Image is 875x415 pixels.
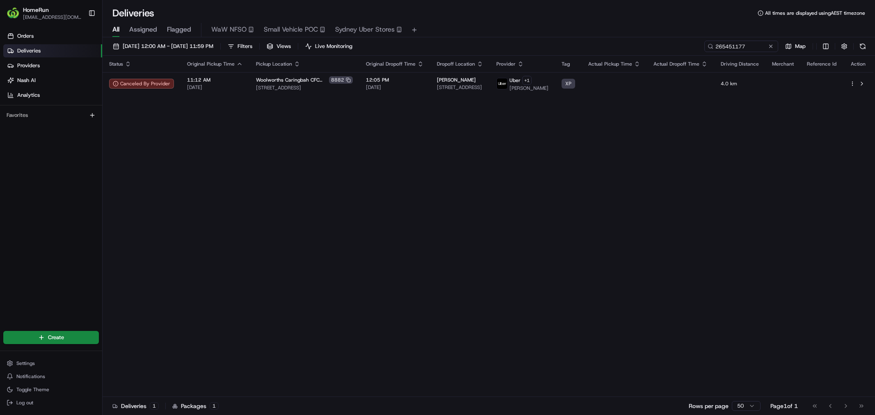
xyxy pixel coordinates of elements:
span: Assigned [129,25,157,34]
button: [DATE] 12:00 AM - [DATE] 11:59 PM [109,41,217,52]
button: Refresh [857,41,868,52]
button: [EMAIL_ADDRESS][DOMAIN_NAME] [23,14,82,21]
span: Original Pickup Time [187,61,235,67]
input: Type to search [704,41,778,52]
div: 8882 [329,76,353,84]
span: Small Vehicle POC [264,25,318,34]
span: [PERSON_NAME] [437,77,476,83]
span: Nash AI [17,77,36,84]
img: HomeRun [7,7,20,20]
div: Deliveries [112,402,159,410]
span: Merchant [772,61,794,67]
span: Orders [17,32,34,40]
span: Status [109,61,123,67]
button: Notifications [3,371,99,382]
a: Deliveries [3,44,102,57]
span: [DATE] 12:00 AM - [DATE] 11:59 PM [123,43,213,50]
span: All times are displayed using AEST timezone [765,10,865,16]
a: Orders [3,30,102,43]
span: 11:12 AM [187,77,243,83]
span: [STREET_ADDRESS] [437,84,483,91]
h1: Deliveries [112,7,154,20]
span: Uber [509,77,521,84]
div: Action [850,61,867,67]
span: Pickup Location [256,61,292,67]
span: Analytics [17,91,40,99]
button: Settings [3,358,99,369]
span: Notifications [16,373,45,380]
span: Actual Pickup Time [588,61,632,67]
img: uber-new-logo.jpeg [497,78,507,89]
span: [PERSON_NAME] [509,85,548,91]
span: Actual Dropoff Time [653,61,699,67]
span: 12:05 PM [366,77,424,83]
span: Woolworths Caringbah CFC (CDOS) [256,77,327,83]
span: Live Monitoring [315,43,352,50]
div: 1 [150,402,159,410]
button: HomeRun [23,6,49,14]
span: Create [48,334,64,341]
span: Settings [16,360,35,367]
div: Packages [172,402,219,410]
span: XP [565,80,571,87]
span: Filters [238,43,252,50]
span: Tag [562,61,570,67]
span: 4.0 km [721,80,759,87]
span: [STREET_ADDRESS] [256,84,353,91]
span: Deliveries [17,47,41,55]
span: Driving Distance [721,61,759,67]
button: Toggle Theme [3,384,99,395]
div: Favorites [3,109,99,122]
button: Map [781,41,809,52]
span: Sydney Uber Stores [335,25,395,34]
span: All [112,25,119,34]
span: Provider [496,61,516,67]
button: Create [3,331,99,344]
div: Page 1 of 1 [770,402,798,410]
span: Flagged [167,25,191,34]
span: Dropoff Location [437,61,475,67]
button: Filters [224,41,256,52]
div: 1 [210,402,219,410]
span: Toggle Theme [16,386,49,393]
button: Canceled By Provider [109,79,174,89]
span: Providers [17,62,40,69]
button: +1 [522,76,532,85]
button: Live Monitoring [302,41,356,52]
span: Views [276,43,291,50]
span: Original Dropoff Time [366,61,416,67]
button: Log out [3,397,99,408]
span: WaW NFSO [211,25,247,34]
span: Map [795,43,806,50]
span: [DATE] [187,84,243,91]
span: [DATE] [366,84,424,91]
p: Rows per page [689,402,729,410]
button: Views [263,41,295,52]
a: Nash AI [3,74,102,87]
span: Log out [16,399,33,406]
a: Providers [3,59,102,72]
span: Reference Id [807,61,836,67]
a: Analytics [3,89,102,102]
button: HomeRunHomeRun[EMAIL_ADDRESS][DOMAIN_NAME] [3,3,85,23]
